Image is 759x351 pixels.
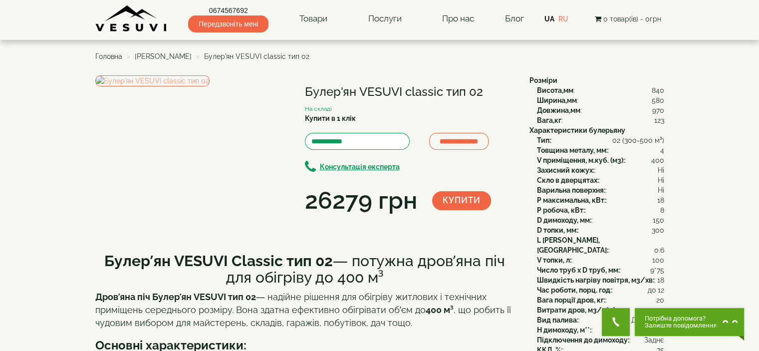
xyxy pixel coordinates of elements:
b: Число труб x D труб, мм: [537,266,620,274]
b: V приміщення, м.куб. (м3): [537,156,625,164]
span: 123 [654,115,664,125]
small: На складі [305,105,332,112]
span: 970 [652,105,664,115]
a: 0674567692 [188,5,268,15]
a: Про нас [432,7,484,30]
div: : [537,315,664,325]
div: : [537,275,664,285]
span: 20 [656,295,664,305]
b: P максимальна, кВт: [537,196,606,204]
b: H димоходу, м**: [537,326,591,334]
span: Потрібна допомога? [645,315,717,322]
button: Купити [432,191,491,210]
div: : [537,215,664,225]
div: : [537,85,664,95]
div: : [537,285,664,295]
span: 100 [652,255,664,265]
a: UA [544,15,554,23]
div: : [537,255,664,265]
b: L [PERSON_NAME], [GEOGRAPHIC_DATA]: [537,236,608,254]
b: Вага порції дров, кг: [537,296,605,304]
label: Купити в 1 клік [305,113,356,123]
b: Тип: [537,136,551,144]
div: : [537,305,664,315]
span: 300 [652,225,664,235]
span: до 12 [648,285,664,295]
a: Головна [95,52,122,60]
span: Залиште повідомлення [645,322,717,329]
b: Розміри [529,76,557,84]
span: 840 [652,85,664,95]
span: 580 [652,95,664,105]
b: Характеристики булерьяну [529,126,625,134]
a: Послуги [358,7,411,30]
strong: 400 м³ [426,305,454,315]
div: : [537,235,664,255]
b: Булер’ян VESUVI Classic тип 02 [104,252,333,270]
span: 0 товар(ів) - 0грн [603,15,661,23]
div: : [537,105,664,115]
b: Довжина,мм [537,106,580,114]
div: : [537,225,664,235]
b: Консультація експерта [320,163,400,171]
b: D топки, мм: [537,226,578,234]
img: Булер'ян VESUVI classic тип 02 [95,75,210,86]
span: Ні [658,175,664,185]
b: Товщина металу, мм: [537,146,608,154]
div: : [537,155,664,165]
b: V топки, л: [537,256,571,264]
span: Ні [658,185,664,195]
span: 18 [657,195,664,205]
a: Блог [505,13,523,23]
span: 150 [653,215,664,225]
a: RU [558,15,568,23]
b: Варильна поверхня: [537,186,605,194]
div: : [537,165,664,175]
div: 26279 грн [305,184,417,218]
div: : [537,145,664,155]
b: Час роботи, порц. год: [537,286,612,294]
button: Chat button [635,308,744,336]
div: : [537,325,664,335]
span: 18 [657,275,664,285]
button: 0 товар(ів) - 0грн [591,13,664,24]
span: 0.6 [654,245,664,255]
span: 8 [660,205,664,215]
b: P робоча, кВт: [537,206,585,214]
div: : [537,195,664,205]
b: Вид палива: [537,316,578,324]
div: : [537,335,664,345]
button: Get Call button [602,308,630,336]
div: : [537,115,664,125]
span: Передзвоніть мені [188,15,268,32]
span: 4 [660,145,664,155]
span: Ні [658,165,664,175]
b: Підключення до димоходу: [537,336,629,344]
span: Булер'ян VESUVI classic тип 02 [204,52,309,60]
b: Швидкість нагріву повітря, м3/хв: [537,276,654,284]
b: Скло в дверцятах: [537,176,599,184]
a: Товари [289,7,337,30]
b: Витрати дров, м3/міс*: [537,306,617,314]
div: : [537,265,664,275]
div: : [537,205,664,215]
b: Висота,мм [537,86,573,94]
b: Вага,кг [537,116,561,124]
div: : [537,135,664,145]
b: Ширина,мм [537,96,577,104]
b: D димоходу, мм: [537,216,591,224]
span: 02 (300-500 м³) [612,135,664,145]
div: : [537,175,664,185]
h2: — потужна дров’яна піч для обігріву до 400 м³ [95,253,514,286]
p: — надійне рішення для обігріву житлових і технічних приміщень середнього розміру. Вона здатна ефе... [95,291,514,329]
div: : [537,295,664,305]
span: Заднє [644,335,664,345]
span: 3.2 [656,305,664,315]
strong: Дров’яна піч Булер’ян VESUVI тип 02 [95,292,256,302]
div: : [537,185,664,195]
a: [PERSON_NAME] [135,52,192,60]
div: : [537,95,664,105]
